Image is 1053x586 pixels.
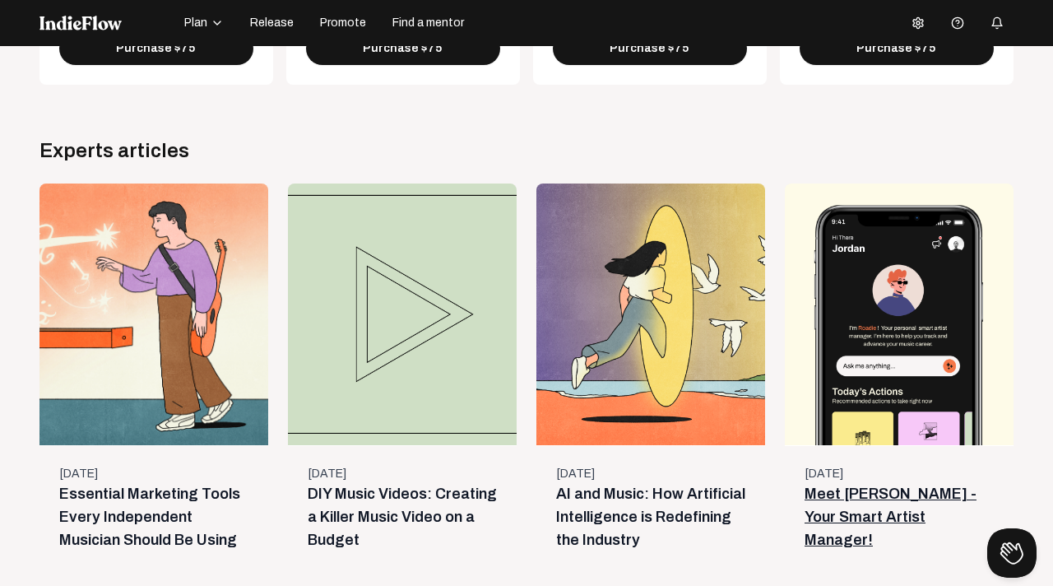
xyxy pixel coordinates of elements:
[39,137,1014,164] div: Experts articles
[383,10,474,36] button: Find a mentor
[306,32,500,65] button: Purchase $75
[59,466,248,482] div: [DATE]
[987,528,1037,578] iframe: Help Scout Beacon - Open
[184,15,207,31] span: Plan
[250,15,294,31] span: Release
[116,40,197,57] span: Purchase $75
[174,10,234,36] button: Plan
[556,479,745,548] a: AI and Music: How Artificial Intelligence is Redefining the Industry
[320,15,366,31] span: Promote
[363,40,443,57] span: Purchase $75
[59,32,253,65] button: Purchase $75
[805,479,976,548] a: Meet [PERSON_NAME] - Your Smart Artist Manager!
[805,466,994,482] div: [DATE]
[310,10,376,36] button: Promote
[392,15,464,31] span: Find a mentor
[240,10,304,36] button: Release
[39,16,122,30] img: indieflow-logo-white.svg
[856,40,937,57] span: Purchase $75
[610,40,690,57] span: Purchase $75
[59,479,240,548] a: Essential Marketing Tools Every Independent Musician Should Be Using
[553,32,747,65] button: Purchase $75
[308,479,497,548] a: DIY Music Videos: Creating a Killer Music Video on a Budget
[800,32,994,65] button: Purchase $75
[308,466,497,482] div: [DATE]
[556,466,745,482] div: [DATE]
